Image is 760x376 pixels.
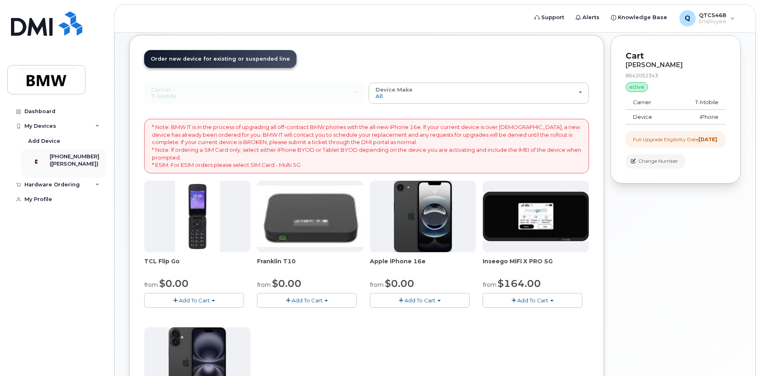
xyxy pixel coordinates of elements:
span: Device Make [376,86,413,93]
span: Knowledge Base [618,13,667,22]
img: t10.jpg [257,186,363,247]
span: $0.00 [385,278,414,289]
span: Support [541,13,564,22]
td: Carrier [626,95,673,110]
div: 8642052343 [626,72,726,79]
div: Franklin T10 [257,257,363,273]
span: $164.00 [498,278,541,289]
img: cut_small_inseego_5G.jpg [483,192,589,241]
td: Device [626,110,673,125]
a: Knowledge Base [605,9,673,26]
span: Employee [699,18,726,25]
button: Add To Cart [370,293,470,307]
div: Full Upgrade Eligibility Date [633,136,717,143]
div: Apple iPhone 16e [370,257,476,273]
small: from [257,281,271,289]
small: from [483,281,496,289]
span: Add To Cart [292,297,323,304]
button: Device Make All [369,83,589,104]
span: Q [685,13,690,23]
a: Alerts [570,9,605,26]
iframe: Messenger Launcher [725,341,754,370]
span: Add To Cart [404,297,435,304]
span: QTC5468 [699,12,726,18]
button: Add To Cart [257,293,357,307]
button: Change Number [626,154,685,168]
img: TCL_FLIP_MODE.jpg [175,181,220,252]
span: All [376,93,383,99]
span: Order new device for existing or suspended line [151,56,290,62]
button: Add To Cart [483,293,582,307]
p: * Note: BMW IT is in the process of upgrading all off-contract BMW phones with the all-new iPhone... [152,123,581,168]
div: QTC5468 [674,10,740,26]
div: Inseego MiFi X PRO 5G [483,257,589,273]
p: Cart [626,50,726,62]
div: TCL Flip Go [144,257,250,273]
span: $0.00 [272,278,301,289]
a: Support [529,9,570,26]
button: Add To Cart [144,293,244,307]
small: from [144,281,158,289]
span: Add To Cart [179,297,210,304]
td: iPhone [673,110,726,125]
span: $0.00 [159,278,189,289]
div: [PERSON_NAME] [626,61,726,69]
div: active [626,82,648,92]
small: from [370,281,384,289]
span: Add To Cart [517,297,548,304]
img: iphone16e.png [394,181,452,252]
strong: [DATE] [698,136,717,142]
td: T-Mobile [673,95,726,110]
span: Change Number [638,157,678,165]
span: Alerts [582,13,600,22]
